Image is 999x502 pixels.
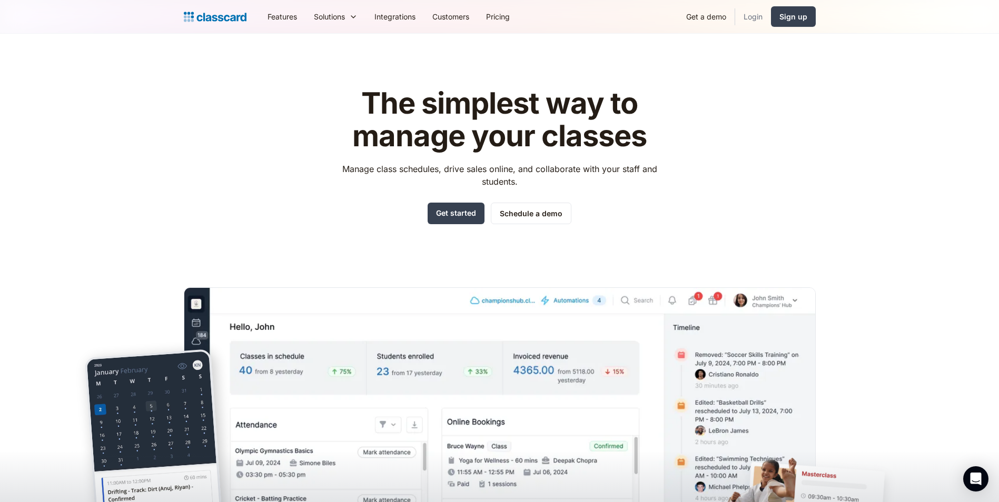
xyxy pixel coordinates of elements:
a: Sign up [771,6,816,27]
a: Schedule a demo [491,203,571,224]
a: Pricing [478,5,518,28]
div: Open Intercom Messenger [963,466,988,491]
div: Sign up [779,11,807,22]
a: Integrations [366,5,424,28]
p: Manage class schedules, drive sales online, and collaborate with your staff and students. [332,163,667,188]
a: Login [735,5,771,28]
div: Solutions [305,5,366,28]
a: home [184,9,246,24]
a: Features [259,5,305,28]
div: Solutions [314,11,345,22]
h1: The simplest way to manage your classes [332,87,667,152]
a: Customers [424,5,478,28]
a: Get started [428,203,484,224]
a: Get a demo [678,5,735,28]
